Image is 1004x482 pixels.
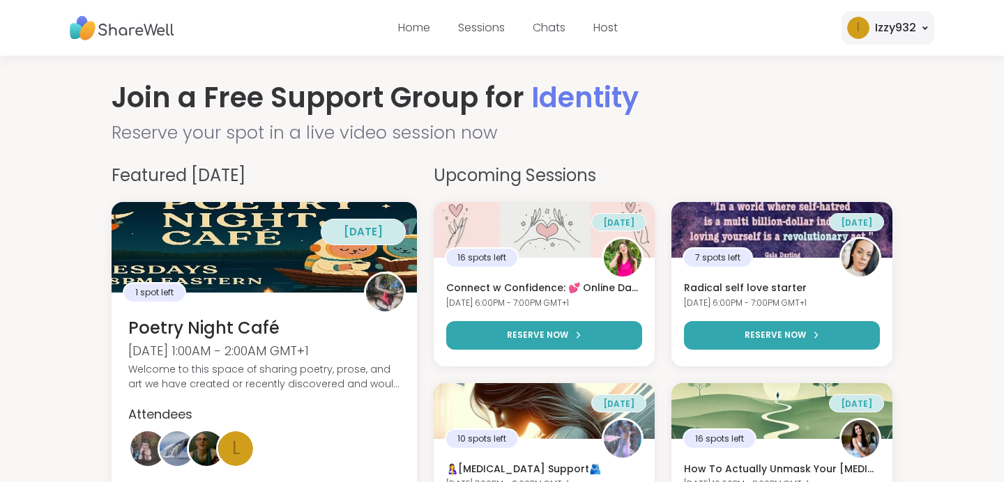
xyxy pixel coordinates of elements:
img: Connect w Confidence: 💕 Online Dating 💕 [434,202,655,258]
span: [DATE] [841,217,872,228]
div: [DATE] 6:00PM - 7:00PM GMT+1 [684,297,880,309]
span: RESERVE NOW [507,329,568,341]
span: 7 spots left [695,251,740,264]
img: lyssa [604,420,641,458]
a: Sessions [458,20,505,36]
div: [DATE] 1:00AM - 2:00AM GMT+1 [128,342,400,359]
img: KindLiz [842,239,879,277]
h3: 🤱[MEDICAL_DATA] Support🫂 [446,462,642,476]
span: [DATE] [603,398,634,410]
a: Home [398,20,430,36]
span: 16 spots left [457,251,506,264]
button: RESERVE NOW [684,321,880,350]
img: kathleenlynn [160,431,195,466]
img: bookstar [189,431,224,466]
img: stephaniemthoma [604,239,641,277]
h4: Upcoming Sessions [434,163,892,188]
a: Host [593,20,618,36]
img: Poetry Night Café [112,202,417,293]
span: 10 spots left [457,433,506,445]
img: Radical self love starter [671,202,892,258]
img: Ash3 [130,431,165,466]
h3: Radical self love starter [684,281,880,295]
h4: Featured [DATE] [112,163,417,188]
h3: Poetry Night Café [128,316,400,340]
span: 16 spots left [695,433,744,445]
h2: Reserve your spot in a live video session now [112,120,892,146]
span: [DATE] [603,217,634,228]
span: I [857,19,860,37]
div: Welcome to this space of sharing poetry, prose, and art we have created or recently discovered an... [128,362,400,391]
div: Izzy932 [875,20,916,36]
span: Attendees [128,405,192,423]
img: How To Actually Unmask Your Autism [671,383,892,439]
img: elenacarr0ll [842,420,879,458]
div: [DATE] 6:00PM - 7:00PM GMT+1 [446,297,642,309]
h3: Connect w Confidence: 💕 Online Dating 💕 [446,281,642,295]
span: [DATE] [841,398,872,410]
h3: How To Actually Unmask Your [MEDICAL_DATA] [684,462,880,476]
span: [DATE] [344,224,383,239]
span: RESERVE NOW [745,329,806,341]
img: 🤱Postpartum Support🫂 [434,383,655,439]
h1: Join a Free Support Group for [112,78,892,117]
button: RESERVE NOW [446,321,642,350]
img: ShareWell Nav Logo [70,9,174,47]
span: Identity [531,78,639,117]
img: anchor [366,274,404,311]
span: L [232,435,240,462]
span: 1 spot left [135,286,174,299]
a: Chats [533,20,565,36]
